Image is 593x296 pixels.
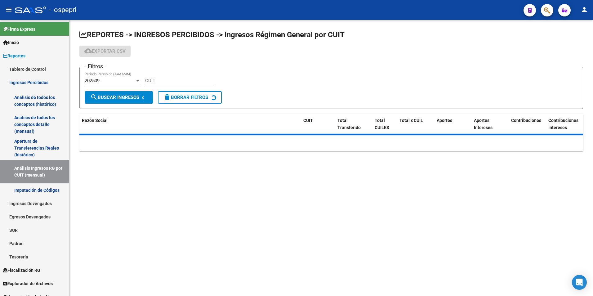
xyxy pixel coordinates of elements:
datatable-header-cell: Razón Social [79,114,301,134]
mat-icon: person [581,6,588,13]
datatable-header-cell: Total CUILES [372,114,397,134]
datatable-header-cell: Total Transferido [335,114,372,134]
mat-icon: search [90,93,98,101]
span: - ospepri [49,3,76,17]
span: Explorador de Archivos [3,280,53,287]
mat-icon: delete [163,93,171,101]
span: Total CUILES [375,118,389,130]
datatable-header-cell: Aportes Intereses [471,114,509,134]
datatable-header-cell: Contribuciones [509,114,546,134]
button: Borrar Filtros [158,91,222,104]
div: Open Intercom Messenger [572,275,587,290]
span: Contribuciones Intereses [548,118,578,130]
span: Exportar CSV [84,48,126,54]
span: Total Transferido [337,118,361,130]
h3: Filtros [85,62,106,71]
span: Buscar Ingresos [90,95,139,100]
span: CUIT [303,118,313,123]
span: Aportes Intereses [474,118,493,130]
datatable-header-cell: Total x CUIL [397,114,434,134]
span: Aportes [437,118,452,123]
datatable-header-cell: CUIT [301,114,335,134]
button: Buscar Ingresos [85,91,153,104]
mat-icon: cloud_download [84,47,92,55]
datatable-header-cell: Contribuciones Intereses [546,114,583,134]
span: Razón Social [82,118,108,123]
span: Inicio [3,39,19,46]
span: Reportes [3,52,25,59]
span: Borrar Filtros [163,95,208,100]
datatable-header-cell: Aportes [434,114,471,134]
span: REPORTES -> INGRESOS PERCIBIDOS -> Ingresos Régimen General por CUIT [79,30,345,39]
span: Contribuciones [511,118,541,123]
button: Exportar CSV [79,46,131,57]
span: Total x CUIL [399,118,423,123]
span: 202509 [85,78,100,83]
span: Fiscalización RG [3,267,40,274]
span: Firma Express [3,26,35,33]
mat-icon: menu [5,6,12,13]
